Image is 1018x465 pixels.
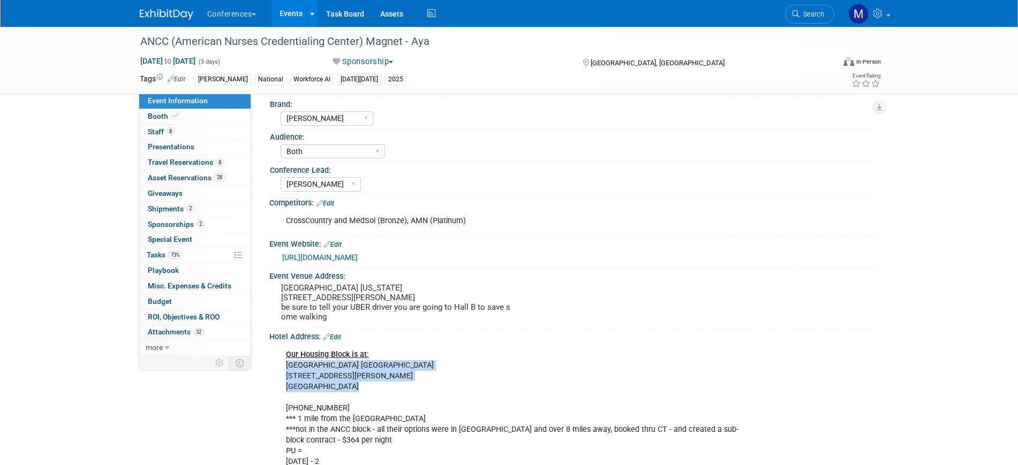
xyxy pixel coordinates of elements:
a: Staff8 [139,125,251,140]
img: ExhibitDay [140,9,193,20]
span: 73% [168,251,183,259]
a: Misc. Expenses & Credits [139,279,251,294]
span: Sponsorships [148,220,205,228]
a: Special Event [139,232,251,247]
span: 2 [186,204,194,212]
a: Edit [168,75,185,83]
span: Playbook [148,266,179,275]
td: Personalize Event Tab Strip [210,356,229,370]
div: In-Person [856,58,881,66]
div: CrossCountry and MedSol (Bronze), AMN (Platinum) [278,210,761,232]
div: [DATE][DATE] [337,74,381,85]
span: Presentations [148,142,194,151]
a: Sponsorships2 [139,217,251,232]
div: Event Website: [269,236,879,250]
a: Asset Reservations28 [139,171,251,186]
span: 2 [197,220,205,228]
td: Toggle Event Tabs [229,356,251,370]
b: Our Housing Block is at: [286,350,369,359]
a: Booth [139,109,251,124]
span: Attachments [148,327,204,336]
button: Sponsorship [329,56,397,67]
span: Shipments [148,204,194,213]
a: Search [785,5,834,24]
td: Tags [140,73,185,86]
span: (3 days) [198,58,220,65]
div: Workforce AI [290,74,334,85]
a: Edit [324,241,342,248]
a: Attachments32 [139,325,251,340]
pre: [GEOGRAPHIC_DATA] [US_STATE] [STREET_ADDRESS][PERSON_NAME] be sure to tell your UBER driver you a... [281,283,511,322]
div: Brand: [270,96,874,110]
a: Giveaways [139,186,251,201]
div: Competitors: [269,195,879,209]
a: Presentations [139,140,251,155]
div: Conference Lead: [270,162,874,176]
a: Travel Reservations8 [139,155,251,170]
span: [DATE] [DATE] [140,56,196,66]
a: Edit [316,200,334,207]
div: ANCC (American Nurses Credentialing Center) Magnet - Aya [137,32,818,51]
span: Event Information [148,96,208,105]
span: Booth [148,112,180,120]
img: Format-Inperson.png [843,57,854,66]
i: Booth reservation complete [173,113,178,119]
a: more [139,340,251,355]
span: 8 [167,127,175,135]
span: Giveaways [148,189,183,197]
div: Event Rating [851,73,880,79]
a: Playbook [139,263,251,278]
div: 2025 [385,74,406,85]
div: Audience: [270,129,874,142]
span: ROI, Objectives & ROO [148,312,220,321]
a: Tasks73% [139,248,251,263]
div: National [255,74,286,85]
img: Marygrace LeGros [848,4,869,24]
a: ROI, Objectives & ROO [139,310,251,325]
span: Budget [148,297,172,306]
span: 32 [193,328,204,336]
span: Misc. Expenses & Credits [148,281,231,290]
a: [URL][DOMAIN_NAME] [282,253,358,262]
a: Edit [323,333,341,341]
span: Staff [148,127,175,136]
a: Shipments2 [139,202,251,217]
div: Event Format [771,56,881,72]
span: 28 [214,173,225,181]
span: Special Event [148,235,192,243]
span: Tasks [147,250,183,259]
span: to [163,57,173,65]
a: Budget [139,294,251,309]
span: Travel Reservations [148,158,224,166]
span: Asset Reservations [148,173,225,182]
span: Search [800,10,824,18]
div: Hotel Address: [269,329,879,342]
span: more [146,343,163,352]
div: [PERSON_NAME] [195,74,251,85]
div: Event Venue Address: [269,268,879,281]
span: [GEOGRAPHIC_DATA], [GEOGRAPHIC_DATA] [591,59,725,67]
a: Event Information [139,94,251,109]
span: 8 [216,158,224,166]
